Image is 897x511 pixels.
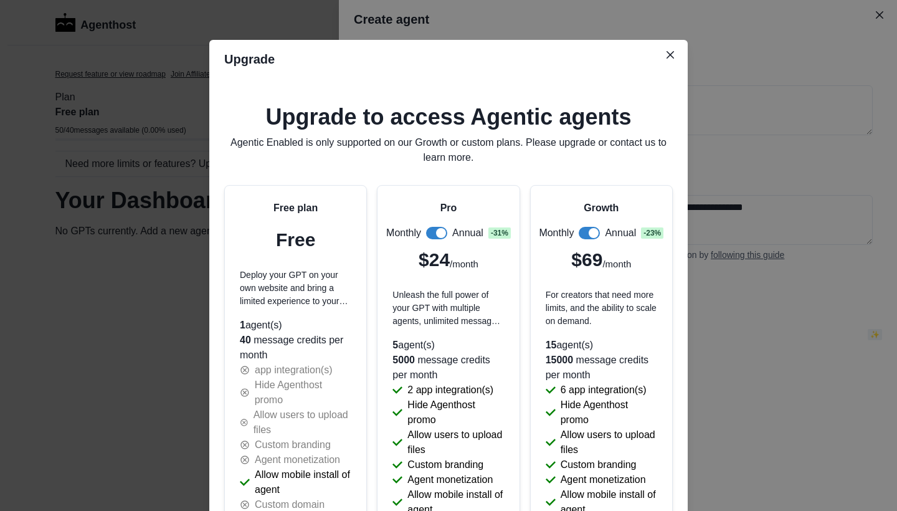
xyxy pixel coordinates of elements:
[386,226,421,241] p: Monthly
[276,226,315,254] p: Free
[224,135,673,165] p: Agentic Enabled is only supported on our Growth or custom plans. Please upgrade or contact us to ...
[641,227,663,239] span: - 23 %
[546,353,657,383] p: message credits per month
[392,289,504,328] p: Unleash the full power of your GPT with multiple agents, unlimited messages per user, and subscri...
[224,103,673,130] h2: Upgrade to access Agentic agents
[392,338,504,353] p: agent(s)
[602,257,631,272] p: /month
[255,452,340,467] p: Agent monetization
[546,289,657,328] p: For creators that need more limits, and the ability to scale on demand.
[561,383,647,398] p: 6 app integration(s)
[539,226,574,241] p: Monthly
[584,201,619,216] p: Growth
[488,227,511,239] span: - 31 %
[561,398,657,427] p: Hide Agenthost promo
[240,320,245,330] span: 1
[392,340,398,350] span: 5
[419,246,450,274] p: $24
[605,226,636,241] p: Annual
[546,355,574,365] span: 15000
[255,378,352,408] p: Hide Agenthost promo
[255,437,331,452] p: Custom branding
[546,340,557,350] span: 15
[407,457,483,472] p: Custom branding
[407,472,493,487] p: Agent monetization
[273,201,318,216] p: Free plan
[546,338,657,353] p: agent(s)
[255,363,333,378] p: app integration(s)
[240,269,351,308] p: Deploy your GPT on your own website and bring a limited experience to your users
[255,467,351,497] p: Allow mobile install of agent
[407,383,493,398] p: 2 app integration(s)
[240,335,251,345] span: 40
[392,353,504,383] p: message credits per month
[392,355,415,365] span: 5000
[407,398,504,427] p: Hide Agenthost promo
[240,333,351,363] p: message credits per month
[571,246,602,274] p: $69
[209,40,688,79] header: Upgrade
[452,226,483,241] p: Annual
[407,427,504,457] p: Allow users to upload files
[660,45,680,65] button: Close
[240,318,351,333] p: agent(s)
[440,201,457,216] p: Pro
[561,427,657,457] p: Allow users to upload files
[254,408,352,437] p: Allow users to upload files
[561,457,637,472] p: Custom branding
[561,472,646,487] p: Agent monetization
[450,257,478,272] p: /month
